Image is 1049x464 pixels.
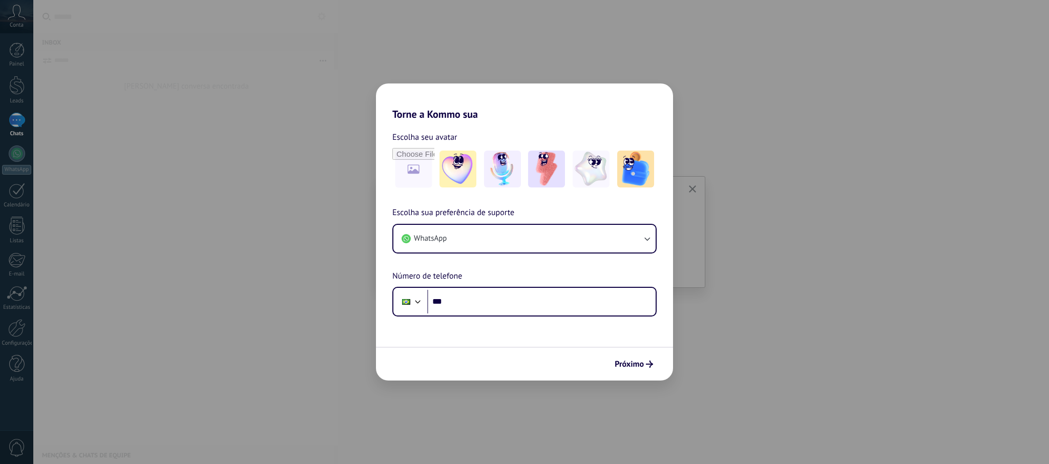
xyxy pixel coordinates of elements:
img: -4.jpeg [573,151,610,187]
img: -3.jpeg [528,151,565,187]
img: -5.jpeg [617,151,654,187]
span: Número de telefone [392,270,462,283]
span: Próximo [615,361,644,368]
span: Escolha sua preferência de suporte [392,206,514,220]
img: -2.jpeg [484,151,521,187]
span: Escolha seu avatar [392,131,457,144]
span: WhatsApp [414,234,447,244]
div: Brazil: + 55 [396,291,416,312]
button: Próximo [610,355,658,373]
button: WhatsApp [393,225,656,252]
img: -1.jpeg [439,151,476,187]
h2: Torne a Kommo sua [376,83,673,120]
